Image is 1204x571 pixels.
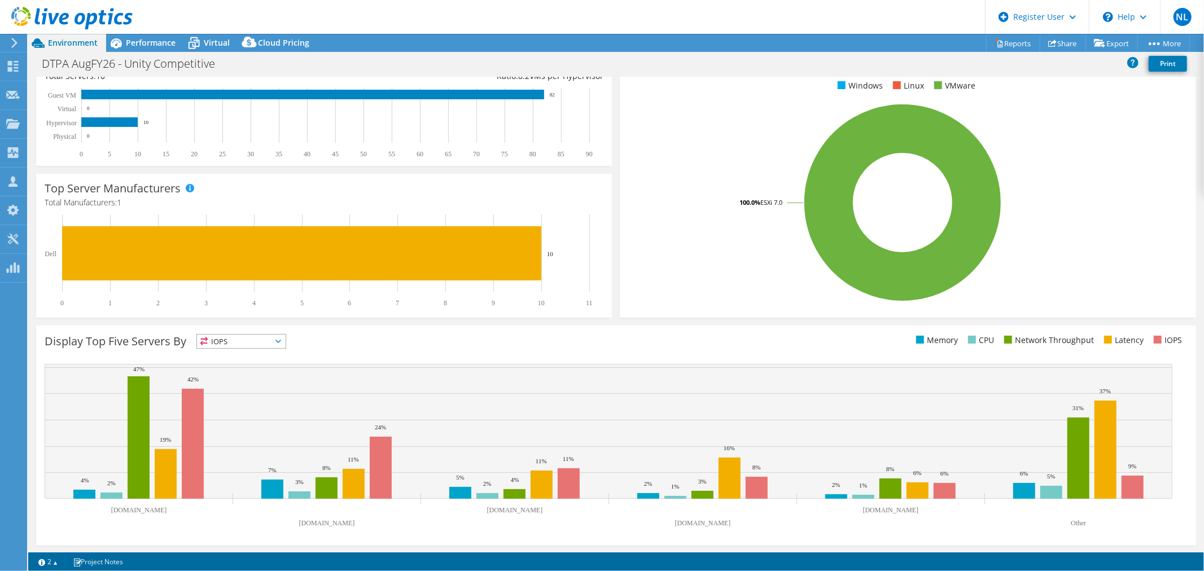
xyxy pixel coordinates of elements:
[133,366,145,372] text: 47%
[501,150,508,158] text: 75
[107,480,116,486] text: 2%
[87,106,90,111] text: 0
[538,299,545,307] text: 10
[60,299,64,307] text: 0
[890,80,924,92] li: Linux
[835,80,883,92] li: Windows
[550,92,555,98] text: 82
[48,91,76,99] text: Guest VM
[1137,34,1190,52] a: More
[45,250,56,258] text: Dell
[219,150,226,158] text: 25
[518,71,529,81] span: 8.2
[1100,388,1111,394] text: 37%
[529,150,536,158] text: 80
[832,481,840,488] text: 2%
[37,58,233,70] h1: DTPA AugFY26 - Unity Competitive
[348,299,351,307] text: 6
[487,506,543,514] text: [DOMAIN_NAME]
[48,37,98,48] span: Environment
[258,37,309,48] span: Cloud Pricing
[456,474,465,481] text: 5%
[53,133,76,140] text: Physical
[536,458,547,464] text: 11%
[191,150,198,158] text: 20
[46,119,77,127] text: Hypervisor
[300,299,304,307] text: 5
[547,251,554,257] text: 10
[511,476,519,483] text: 4%
[1149,56,1187,72] a: Print
[204,37,230,48] span: Virtual
[586,299,593,307] text: 11
[332,150,339,158] text: 45
[698,478,707,485] text: 3%
[45,196,603,209] h4: Total Manufacturers:
[252,299,256,307] text: 4
[96,71,105,81] span: 10
[295,478,304,485] text: 3%
[1128,463,1137,469] text: 9%
[396,299,399,307] text: 7
[760,198,782,207] tspan: ESXi 7.0
[1040,34,1086,52] a: Share
[965,334,994,346] li: CPU
[117,197,121,208] span: 1
[360,150,367,158] text: 50
[187,376,199,383] text: 42%
[417,150,423,158] text: 60
[1047,473,1056,480] text: 5%
[1103,12,1113,22] svg: \n
[752,464,761,471] text: 8%
[859,482,868,489] text: 1%
[492,299,495,307] text: 9
[163,150,169,158] text: 15
[1101,334,1144,346] li: Latency
[1174,8,1192,26] span: NL
[724,445,735,451] text: 16%
[388,150,395,158] text: 55
[204,299,208,307] text: 3
[126,37,176,48] span: Performance
[1071,519,1086,527] text: Other
[81,477,89,484] text: 4%
[1151,334,1182,346] li: IOPS
[940,470,949,477] text: 6%
[322,464,331,471] text: 8%
[675,519,731,527] text: [DOMAIN_NAME]
[65,555,131,569] a: Project Notes
[1001,334,1094,346] li: Network Throughput
[671,483,680,490] text: 1%
[160,436,171,443] text: 19%
[483,480,492,487] text: 2%
[80,150,83,158] text: 0
[108,299,112,307] text: 1
[156,299,160,307] text: 2
[644,480,653,487] text: 2%
[375,424,386,431] text: 24%
[886,465,895,472] text: 8%
[143,120,149,125] text: 10
[299,519,355,527] text: [DOMAIN_NAME]
[134,150,141,158] text: 10
[1020,470,1028,477] text: 6%
[348,456,359,463] text: 11%
[1085,34,1138,52] a: Export
[563,455,574,462] text: 11%
[586,150,593,158] text: 90
[863,506,919,514] text: [DOMAIN_NAME]
[473,150,480,158] text: 70
[111,506,167,514] text: [DOMAIN_NAME]
[58,105,77,113] text: Virtual
[87,133,90,139] text: 0
[30,555,65,569] a: 2
[247,150,254,158] text: 30
[108,150,111,158] text: 5
[931,80,975,92] li: VMware
[268,467,277,473] text: 7%
[558,150,564,158] text: 85
[739,198,760,207] tspan: 100.0%
[45,182,181,195] h3: Top Server Manufacturers
[275,150,282,158] text: 35
[1072,405,1084,411] text: 31%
